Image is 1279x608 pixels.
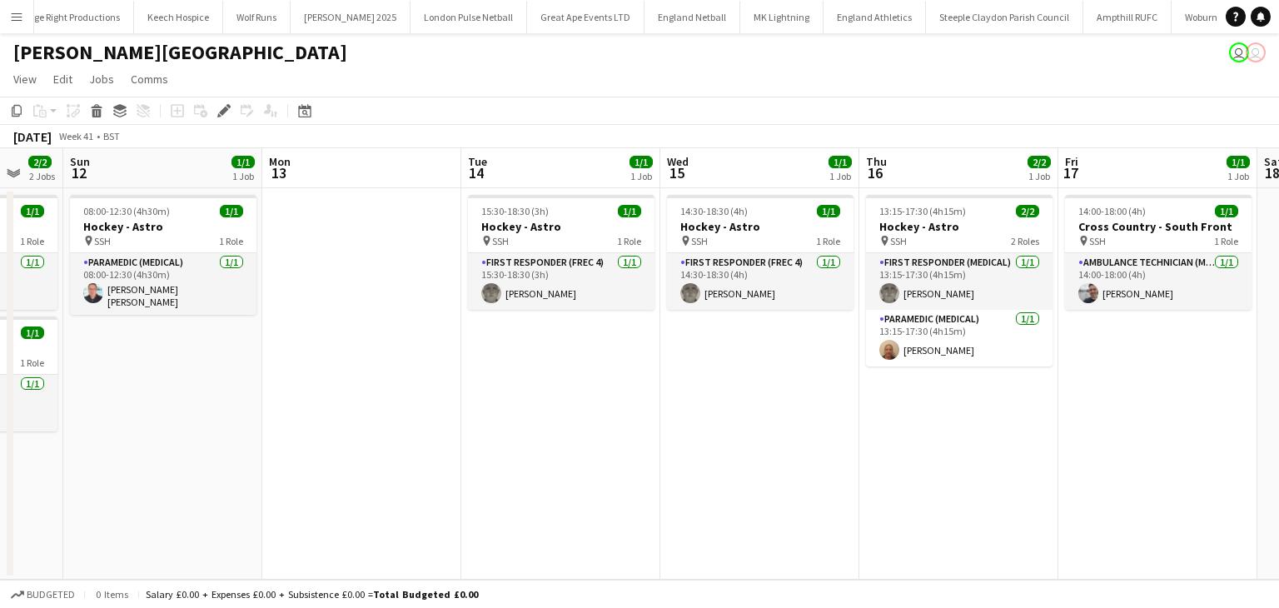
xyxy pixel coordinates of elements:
div: [DATE] [13,128,52,145]
button: [PERSON_NAME] 2025 [291,1,411,33]
button: MK Lightning [740,1,824,33]
span: 0 items [92,588,132,601]
span: Budgeted [27,589,75,601]
a: Jobs [82,68,121,90]
div: Salary £0.00 + Expenses £0.00 + Subsistence £0.00 = [146,588,478,601]
button: Stage Right Productions [7,1,134,33]
button: Woburn Sands [1172,1,1260,33]
span: Total Budgeted £0.00 [373,588,478,601]
a: Edit [47,68,79,90]
h1: [PERSON_NAME][GEOGRAPHIC_DATA] [13,40,347,65]
button: England Athletics [824,1,926,33]
button: Wolf Runs [223,1,291,33]
app-user-avatar: Mark Boobier [1246,42,1266,62]
button: Steeple Claydon Parish Council [926,1,1083,33]
button: Ampthill RUFC [1083,1,1172,33]
div: BST [103,130,120,142]
app-user-avatar: Mark Boobier [1229,42,1249,62]
span: Jobs [89,72,114,87]
span: Week 41 [55,130,97,142]
a: Comms [124,68,175,90]
button: London Pulse Netball [411,1,527,33]
button: Keech Hospice [134,1,223,33]
button: England Netball [644,1,740,33]
span: Comms [131,72,168,87]
a: View [7,68,43,90]
button: Budgeted [8,586,77,604]
span: Edit [53,72,72,87]
span: View [13,72,37,87]
button: Great Ape Events LTD [527,1,644,33]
